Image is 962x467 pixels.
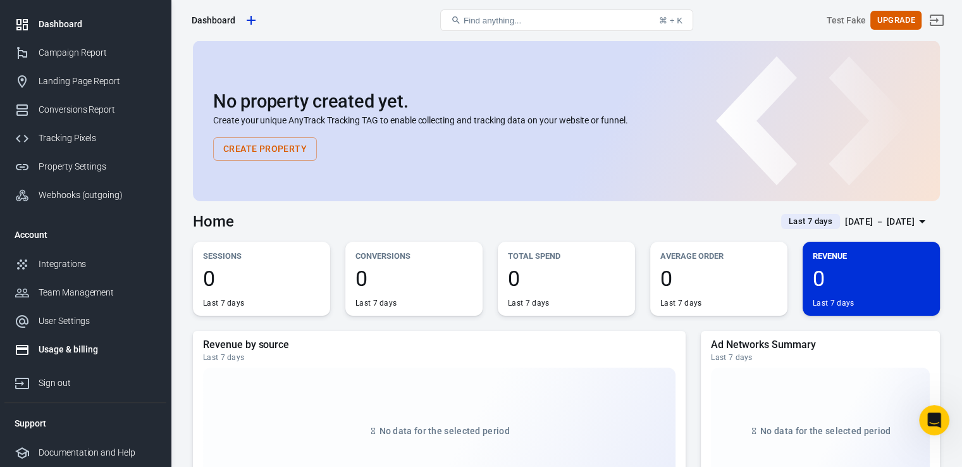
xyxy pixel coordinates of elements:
[39,189,156,202] div: Webhooks (outgoing)
[4,124,166,153] a: Tracking Pixels
[39,160,156,173] div: Property Settings
[4,67,166,96] a: Landing Page Report
[39,18,156,31] div: Dashboard
[4,278,166,307] a: Team Management
[813,249,930,263] p: Revenue
[4,10,166,39] a: Dashboard
[39,75,156,88] div: Landing Page Report
[39,446,156,459] div: Documentation and Help
[4,408,166,439] li: Support
[784,215,837,228] span: Last 7 days
[845,214,915,230] div: [DATE] － [DATE]
[193,213,234,230] h3: Home
[203,268,320,289] span: 0
[813,298,854,308] div: Last 7 days
[203,352,675,363] div: Last 7 days
[355,268,472,289] span: 0
[711,352,930,363] div: Last 7 days
[660,268,777,289] span: 0
[508,249,625,263] p: Total Spend
[870,11,922,30] button: Upgrade
[39,258,156,271] div: Integrations
[4,181,166,209] a: Webhooks (outgoing)
[379,426,510,436] span: No data for the selected period
[39,46,156,59] div: Campaign Report
[4,307,166,335] a: User Settings
[39,377,156,390] div: Sign out
[660,249,777,263] p: Average Order
[813,268,930,289] span: 0
[39,343,156,356] div: Usage & billing
[771,211,940,232] button: Last 7 days[DATE] － [DATE]
[4,364,166,397] a: Sign out
[922,5,952,35] a: Sign out
[39,286,156,299] div: Team Management
[4,39,166,67] a: Campaign Report
[464,16,521,25] span: Find anything...
[39,314,156,328] div: User Settings
[213,137,317,161] button: Create Property
[4,250,166,278] a: Integrations
[440,9,693,31] button: Find anything...⌘ + K
[919,405,949,435] iframe: Intercom live chat
[827,14,866,27] div: Account id: iJPlHgEC
[508,268,625,289] span: 0
[240,9,262,31] a: Create new property
[4,335,166,364] a: Usage & billing
[659,16,682,25] div: ⌘ + K
[192,14,235,27] div: Dashboard
[39,132,156,145] div: Tracking Pixels
[711,339,930,351] h5: Ad Networks Summary
[760,426,891,436] span: No data for the selected period
[4,220,166,250] li: Account
[4,96,166,124] a: Conversions Report
[39,103,156,116] div: Conversions Report
[203,339,675,351] h5: Revenue by source
[213,114,920,127] p: Create your unique AnyTrack Tracking TAG to enable collecting and tracking data on your website o...
[355,249,472,263] p: Conversions
[4,153,166,181] a: Property Settings
[203,249,320,263] p: Sessions
[213,91,920,111] h2: No property created yet.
